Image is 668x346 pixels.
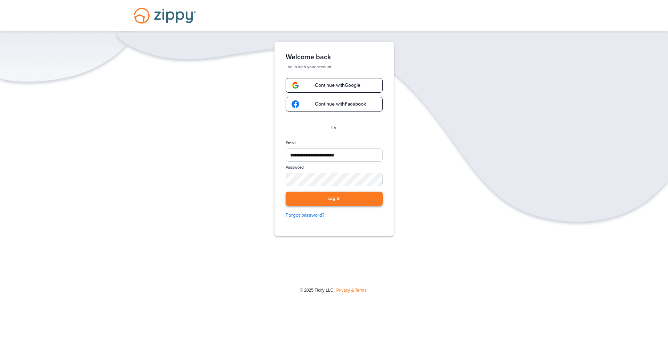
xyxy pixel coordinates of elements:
[286,97,383,112] a: google-logoContinue withFacebook
[286,173,383,186] input: Password
[300,288,333,293] span: © 2025 Floify LLC
[292,100,299,108] img: google-logo
[286,164,304,170] label: Password
[292,82,299,89] img: google-logo
[308,102,366,107] span: Continue with Facebook
[308,83,360,88] span: Continue with Google
[286,78,383,93] a: google-logoContinue withGoogle
[336,288,366,293] a: Privacy & Terms
[286,64,383,70] p: Log in with your account.
[286,53,383,61] h1: Welcome back
[331,124,337,132] p: Or
[286,148,383,162] input: Email
[286,212,383,219] a: Forgot password?
[286,140,296,146] label: Email
[286,192,383,206] button: Log in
